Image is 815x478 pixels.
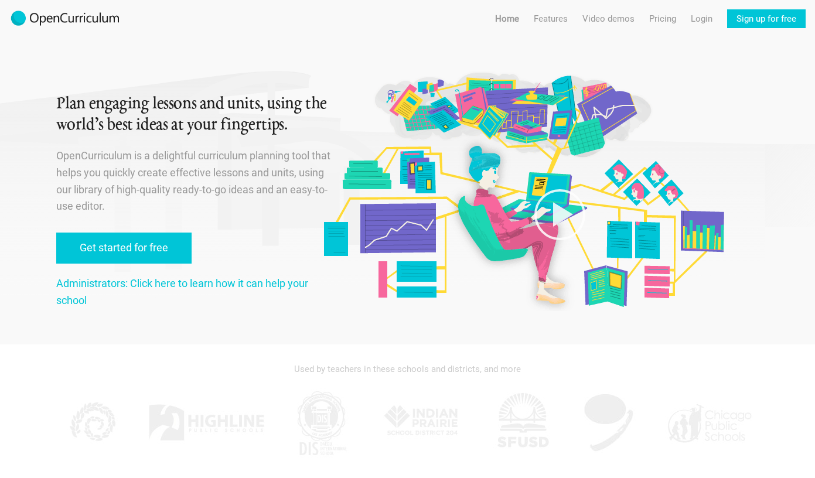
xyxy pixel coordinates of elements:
[691,9,712,28] a: Login
[727,9,806,28] a: Sign up for free
[378,388,466,458] img: IPSD.jpg
[62,388,121,458] img: KPPCS.jpg
[56,233,192,264] a: Get started for free
[56,148,333,215] p: OpenCurriculum is a delightful curriculum planning tool that helps you quickly create effective l...
[56,356,759,382] div: Used by teachers in these schools and districts, and more
[493,388,552,458] img: SFUSD.jpg
[56,94,333,136] h1: Plan engaging lessons and units, using the world’s best ideas at your fingertips.
[582,9,635,28] a: Video demos
[9,9,121,28] img: 2017-logo-m.png
[148,388,265,458] img: Highline.jpg
[579,388,638,458] img: AGK.jpg
[495,9,519,28] a: Home
[319,70,727,311] img: Original illustration by Malisa Suchanya, Oakland, CA (malisasuchanya.com)
[292,388,351,458] img: DIS.jpg
[649,9,676,28] a: Pricing
[56,277,308,306] a: Administrators: Click here to learn how it can help your school
[665,388,753,458] img: CPS.jpg
[534,9,568,28] a: Features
